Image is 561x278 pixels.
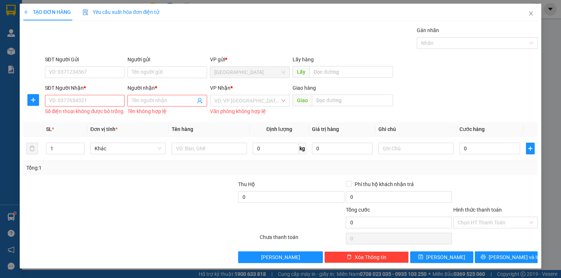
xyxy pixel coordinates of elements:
[293,85,316,91] span: Giao hàng
[210,85,230,91] span: VP Nhận
[172,126,193,132] span: Tên hàng
[293,94,312,106] span: Giao
[28,97,39,103] span: plus
[526,146,534,151] span: plus
[83,9,160,15] span: Yêu cầu xuất hóa đơn điện tử
[347,254,352,260] span: delete
[293,66,309,78] span: Lấy
[352,180,417,188] span: Phí thu hộ khách nhận trả
[410,251,473,263] button: save[PERSON_NAME]
[312,143,373,154] input: 0
[481,254,486,260] span: printer
[475,251,538,263] button: printer[PERSON_NAME] và In
[528,11,534,16] span: close
[453,207,502,213] label: Hình thức thanh toán
[312,126,339,132] span: Giá trị hàng
[309,66,393,78] input: Dọc đường
[418,254,423,260] span: save
[324,251,409,263] button: deleteXóa Thông tin
[210,107,290,116] div: Văn phòng không hợp lệ
[23,9,71,15] span: TẠO ĐƠN HÀNG
[90,126,118,132] span: Đơn vị tính
[489,253,540,261] span: [PERSON_NAME] và In
[27,94,39,106] button: plus
[417,27,439,33] label: Gán nhãn
[259,233,345,246] div: Chưa thanh toán
[45,84,125,92] div: SĐT Người Nhận
[83,9,88,15] img: icon
[312,94,393,106] input: Dọc đường
[42,27,48,32] span: phone
[299,143,306,154] span: kg
[45,55,125,63] div: SĐT Người Gửi
[127,55,207,63] div: Người gửi
[521,4,541,24] button: Close
[197,98,203,104] span: user-add
[3,16,139,25] li: 995 [PERSON_NAME]
[459,126,485,132] span: Cước hàng
[426,253,465,261] span: [PERSON_NAME]
[172,143,247,154] input: VD: Bàn, Ghế
[210,55,290,63] div: VP gửi
[375,122,457,136] th: Ghi chú
[26,164,217,172] div: Tổng: 1
[238,251,323,263] button: [PERSON_NAME]
[42,5,97,14] b: Nhà Xe Hà My
[3,25,139,34] li: 0946 508 595
[355,253,386,261] span: Xóa Thông tin
[127,84,207,92] div: Người nhận
[526,143,535,154] button: plus
[95,143,161,154] span: Khác
[42,18,48,23] span: environment
[261,253,300,261] span: [PERSON_NAME]
[3,46,127,58] b: GỬI : [GEOGRAPHIC_DATA]
[238,181,255,187] span: Thu Hộ
[26,143,38,154] button: delete
[214,67,285,78] span: Sài Gòn
[293,57,314,62] span: Lấy hàng
[127,107,207,116] div: Tên không hợp lệ
[45,107,125,116] div: Số điện thoại không được bỏ trống
[266,126,292,132] span: Định lượng
[378,143,454,154] input: Ghi Chú
[46,126,52,132] span: SL
[346,207,370,213] span: Tổng cước
[23,9,28,15] span: plus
